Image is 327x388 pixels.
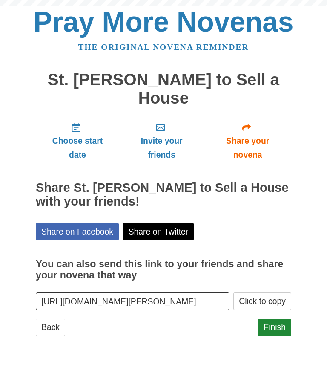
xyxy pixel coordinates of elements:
a: Choose start date [36,116,119,166]
a: Invite your friends [119,116,204,166]
h3: You can also send this link to your friends and share your novena that way [36,259,291,281]
a: Share on Facebook [36,223,119,240]
a: Share your novena [204,116,291,166]
span: Choose start date [44,134,111,162]
button: Click to copy [233,292,291,310]
a: Pray More Novenas [34,6,294,38]
h2: Share St. [PERSON_NAME] to Sell a House with your friends! [36,181,291,208]
a: Finish [258,319,291,336]
h1: St. [PERSON_NAME] to Sell a House [36,71,291,107]
span: Share your novena [212,134,283,162]
a: The original novena reminder [78,43,249,52]
span: Invite your friends [128,134,195,162]
a: Share on Twitter [123,223,194,240]
a: Back [36,319,65,336]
